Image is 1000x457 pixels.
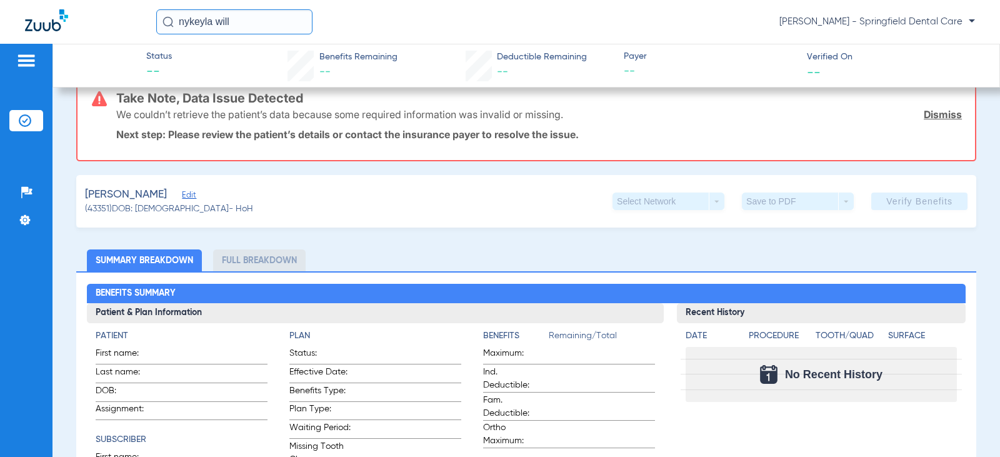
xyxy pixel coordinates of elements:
span: [PERSON_NAME] - Springfield Dental Care [779,16,975,28]
span: [PERSON_NAME] [85,187,167,203]
img: error-icon [92,91,107,106]
app-breakdown-title: Tooth/Quad [816,329,884,347]
p: We couldn’t retrieve the patient’s data because some required information was invalid or missing. [116,108,563,121]
span: Status: [289,347,351,364]
app-breakdown-title: Benefits [483,329,549,347]
span: Status [146,50,172,63]
span: -- [319,66,331,78]
h3: Patient & Plan Information [87,303,664,323]
h3: Recent History [677,303,965,323]
app-breakdown-title: Procedure [749,329,811,347]
h4: Patient [96,329,267,343]
span: Waiting Period: [289,421,351,438]
span: -- [497,66,508,78]
li: Summary Breakdown [87,249,202,271]
h2: Benefits Summary [87,284,965,304]
app-breakdown-title: Surface [888,329,956,347]
app-breakdown-title: Date [686,329,738,347]
h4: Benefits [483,329,549,343]
span: Plan Type: [289,403,351,419]
h4: Subscriber [96,433,267,446]
h3: Take Note, Data Issue Detected [116,92,962,104]
h4: Date [686,329,738,343]
span: First name: [96,347,157,364]
span: -- [146,64,172,81]
h4: Plan [289,329,461,343]
span: Effective Date: [289,366,351,383]
p: Next step: Please review the patient’s details or contact the insurance payer to resolve the issue. [116,128,962,141]
h4: Surface [888,329,956,343]
span: Remaining/Total [549,329,655,347]
h4: Tooth/Quad [816,329,884,343]
span: Benefits Remaining [319,51,397,64]
img: Zuub Logo [25,9,68,31]
li: Full Breakdown [213,249,306,271]
img: hamburger-icon [16,53,36,68]
span: Assignment: [96,403,157,419]
span: Deductible Remaining [497,51,587,64]
span: (43351) DOB: [DEMOGRAPHIC_DATA] - HoH [85,203,253,216]
span: Payer [624,50,796,63]
span: -- [624,64,796,79]
span: Maximum: [483,347,544,364]
span: Ind. Deductible: [483,366,544,392]
span: Benefits Type: [289,384,351,401]
span: Verified On [807,51,979,64]
span: Fam. Deductible: [483,394,544,420]
img: Calendar [760,365,777,384]
span: Edit [182,191,193,203]
span: DOB: [96,384,157,401]
input: Search for patients [156,9,312,34]
span: Last name: [96,366,157,383]
a: Dismiss [924,108,962,121]
img: Search Icon [162,16,174,28]
span: Ortho Maximum: [483,421,544,448]
h4: Procedure [749,329,811,343]
span: -- [807,65,821,78]
span: No Recent History [785,368,882,381]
